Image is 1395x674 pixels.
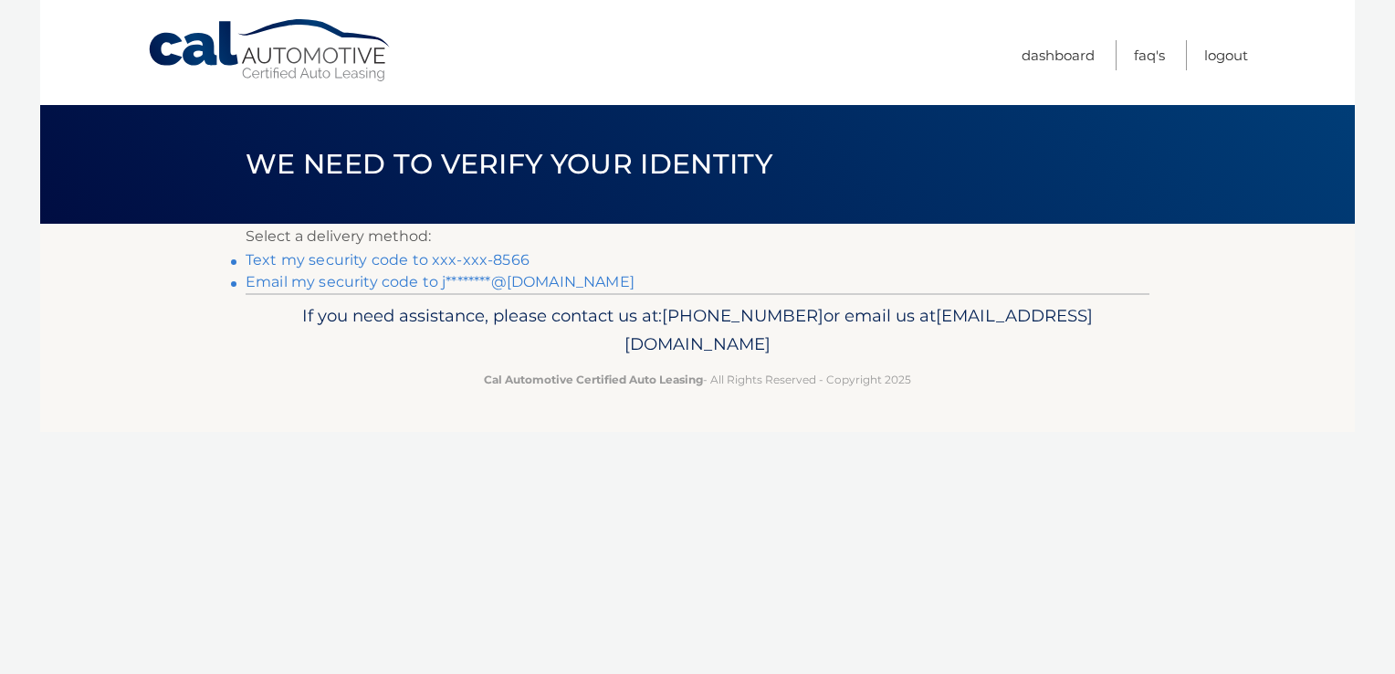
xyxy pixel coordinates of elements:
[246,147,772,181] span: We need to verify your identity
[246,273,635,290] a: Email my security code to j********@[DOMAIN_NAME]
[246,224,1149,249] p: Select a delivery method:
[147,18,393,83] a: Cal Automotive
[1022,40,1095,70] a: Dashboard
[257,301,1138,360] p: If you need assistance, please contact us at: or email us at
[1134,40,1165,70] a: FAQ's
[257,370,1138,389] p: - All Rights Reserved - Copyright 2025
[246,251,530,269] a: Text my security code to xxx-xxx-8566
[1204,40,1248,70] a: Logout
[662,305,823,326] span: [PHONE_NUMBER]
[484,373,703,386] strong: Cal Automotive Certified Auto Leasing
